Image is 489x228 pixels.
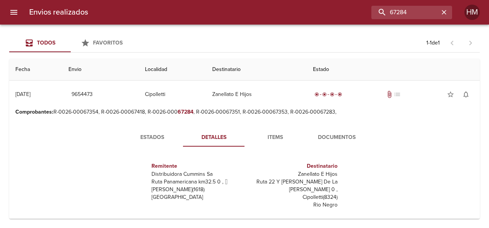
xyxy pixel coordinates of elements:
[443,87,458,102] button: Agregar a favoritos
[139,81,206,108] td: Cipolletti
[248,178,338,193] p: Ruta 22 Y [PERSON_NAME] De La [PERSON_NAME] 0 ,
[464,5,480,20] div: Abrir información de usuario
[248,201,338,209] p: Rio Negro
[330,92,334,97] span: radio_button_checked
[15,109,53,115] b: Comprobantes :
[126,133,178,142] span: Estados
[248,193,338,201] p: Cipolletti ( 8324 )
[62,59,139,81] th: Envio
[371,6,439,19] input: buscar
[93,40,123,46] span: Favoritos
[313,91,344,98] div: Entregado
[386,91,393,98] span: Tiene documentos adjuntos
[338,92,342,97] span: radio_button_checked
[121,128,368,147] div: Tabs detalle de guia
[9,34,132,52] div: Tabs Envios
[206,81,307,108] td: Zanellato E Hijos
[206,59,307,81] th: Destinatario
[307,59,480,81] th: Estado
[248,162,338,170] h6: Destinatario
[29,6,88,18] h6: Envios realizados
[462,91,470,98] span: notifications_none
[249,133,301,142] span: Items
[15,108,474,116] p: R-0026-00067354, R-0026-00067418, R-0026-000 , R-0026-00067351, R-0026-00067353, R-0026-00067283,
[464,5,480,20] div: HM
[461,34,480,52] span: Pagina siguiente
[151,170,241,178] p: Distribuidora Cummins Sa
[443,39,461,46] span: Pagina anterior
[188,133,240,142] span: Detalles
[151,186,241,193] p: [PERSON_NAME] ( 1618 )
[72,90,93,99] span: 9654473
[151,193,241,201] p: [GEOGRAPHIC_DATA]
[68,88,96,102] button: 9654473
[322,92,327,97] span: radio_button_checked
[151,162,241,170] h6: Remitente
[151,178,241,186] p: Ruta Panamericana km32.5 0 ,  
[5,3,23,21] button: menu
[393,91,401,98] span: No tiene pedido asociado
[139,59,206,81] th: Localidad
[37,40,55,46] span: Todos
[311,133,363,142] span: Documentos
[458,87,474,102] button: Activar notificaciones
[248,170,338,178] p: Zanellato E Hijos
[9,59,62,81] th: Fecha
[15,91,30,97] div: [DATE]
[447,91,454,98] span: star_border
[426,39,440,47] p: 1 - 1 de 1
[178,109,193,115] em: 67284
[314,92,319,97] span: radio_button_checked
